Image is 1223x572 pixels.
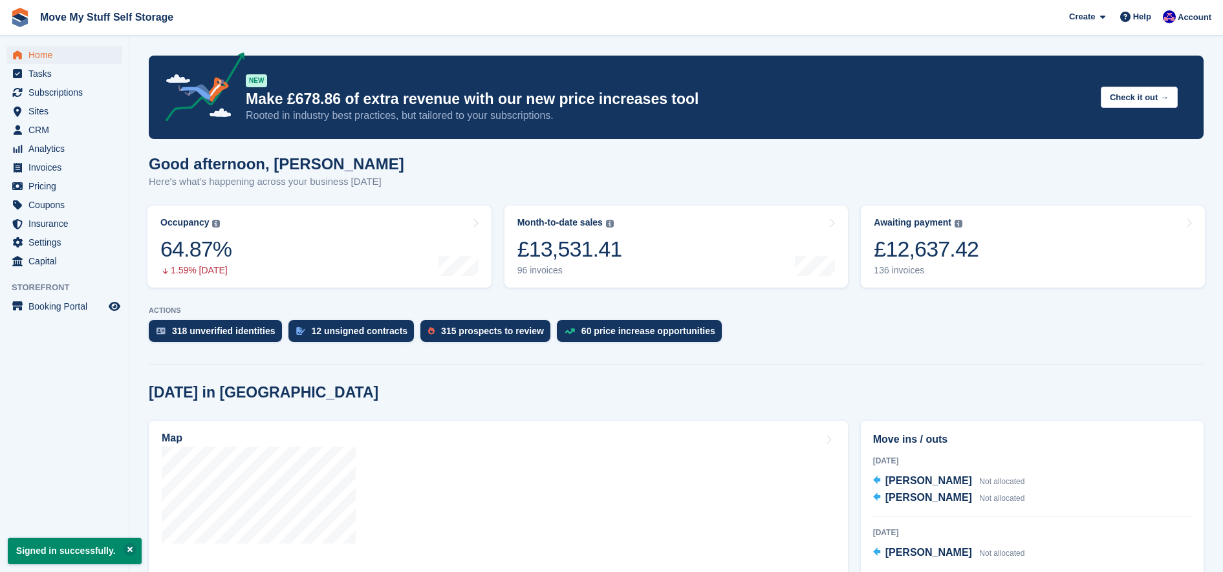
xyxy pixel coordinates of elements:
span: Not allocated [979,477,1024,486]
span: CRM [28,121,106,139]
span: Pricing [28,177,106,195]
span: Not allocated [979,549,1024,558]
a: Preview store [107,299,122,314]
img: prospect-51fa495bee0391a8d652442698ab0144808aea92771e9ea1ae160a38d050c398.svg [428,327,435,335]
p: Rooted in industry best practices, but tailored to your subscriptions. [246,109,1090,123]
span: [PERSON_NAME] [885,547,972,558]
p: ACTIONS [149,306,1204,315]
a: menu [6,177,122,195]
a: 315 prospects to review [420,320,557,348]
div: 136 invoices [874,265,979,276]
a: [PERSON_NAME] Not allocated [873,473,1025,490]
span: Subscriptions [28,83,106,101]
a: [PERSON_NAME] Not allocated [873,490,1025,507]
span: Storefront [12,281,129,294]
img: icon-info-grey-7440780725fd019a000dd9b08b2336e03edf1995a4989e88bcd33f0948082b44.svg [955,220,962,228]
span: Analytics [28,140,106,158]
span: Sites [28,102,106,120]
div: 60 price increase opportunities [581,326,715,336]
img: price_increase_opportunities-93ffe204e8149a01c8c9dc8f82e8f89637d9d84a8eef4429ea346261dce0b2c0.svg [565,328,575,334]
div: Occupancy [160,217,209,228]
span: Tasks [28,65,106,83]
a: menu [6,158,122,176]
a: 60 price increase opportunities [557,320,728,348]
a: Awaiting payment £12,637.42 136 invoices [861,206,1205,288]
a: menu [6,297,122,315]
div: 64.87% [160,236,232,262]
div: Awaiting payment [874,217,951,228]
p: Make £678.86 of extra revenue with our new price increases tool [246,90,1090,109]
a: menu [6,140,122,158]
a: menu [6,215,122,233]
a: menu [6,83,122,101]
a: [PERSON_NAME] Not allocated [873,545,1025,562]
a: menu [6,233,122,251]
span: Capital [28,252,106,270]
img: price-adjustments-announcement-icon-8257ccfd72463d97f412b2fc003d46551f7dbcb40ab6d574587a9cd5c0d94... [155,52,245,126]
p: Signed in successfully. [8,538,142,564]
span: Booking Portal [28,297,106,315]
h2: Map [162,432,182,444]
img: icon-info-grey-7440780725fd019a000dd9b08b2336e03edf1995a4989e88bcd33f0948082b44.svg [212,220,220,228]
img: icon-info-grey-7440780725fd019a000dd9b08b2336e03edf1995a4989e88bcd33f0948082b44.svg [606,220,614,228]
span: [PERSON_NAME] [885,492,972,503]
p: Here's what's happening across your business [DATE] [149,175,404,189]
div: [DATE] [873,527,1191,538]
span: Insurance [28,215,106,233]
a: Occupancy 64.87% 1.59% [DATE] [147,206,492,288]
a: menu [6,121,122,139]
a: menu [6,46,122,64]
div: [DATE] [873,455,1191,467]
a: 12 unsigned contracts [288,320,421,348]
a: menu [6,102,122,120]
div: £13,531.41 [517,236,622,262]
span: Create [1069,10,1095,23]
a: Move My Stuff Self Storage [35,6,179,28]
a: menu [6,196,122,214]
h2: Move ins / outs [873,432,1191,447]
img: verify_identity-adf6edd0f0f0b5bbfe63781bf79b02c33cf7c696d77639b501bdc392416b5a36.svg [157,327,166,335]
div: 315 prospects to review [441,326,544,336]
div: 96 invoices [517,265,622,276]
div: NEW [246,74,267,87]
a: 318 unverified identities [149,320,288,348]
button: Check it out → [1101,87,1178,108]
div: 12 unsigned contracts [312,326,408,336]
img: stora-icon-8386f47178a22dfd0bd8f6a31ec36ba5ce8667c1dd55bd0f319d3a0aa187defe.svg [10,8,30,27]
span: Home [28,46,106,64]
span: Account [1178,11,1211,24]
h2: [DATE] in [GEOGRAPHIC_DATA] [149,384,378,401]
span: Help [1133,10,1151,23]
span: Coupons [28,196,106,214]
div: 318 unverified identities [172,326,276,336]
div: £12,637.42 [874,236,979,262]
a: Month-to-date sales £13,531.41 96 invoices [504,206,849,288]
h1: Good afternoon, [PERSON_NAME] [149,155,404,173]
a: menu [6,252,122,270]
a: menu [6,65,122,83]
span: Settings [28,233,106,251]
img: contract_signature_icon-13c848040528278c33f63329250d36e43548de30e8caae1d1a13099fd9432cc5.svg [296,327,305,335]
img: Jade Whetnall [1163,10,1176,23]
span: [PERSON_NAME] [885,475,972,486]
div: 1.59% [DATE] [160,265,232,276]
span: Invoices [28,158,106,176]
div: Month-to-date sales [517,217,603,228]
span: Not allocated [979,494,1024,503]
